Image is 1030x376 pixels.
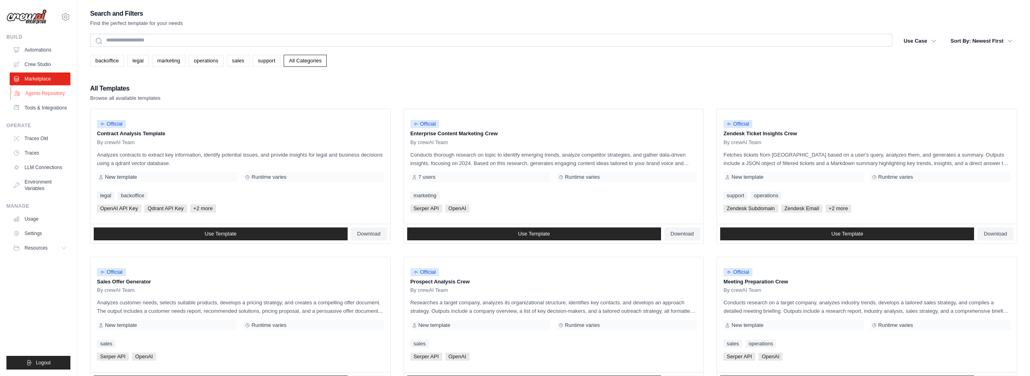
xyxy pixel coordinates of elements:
a: Use Template [407,227,661,240]
span: Runtime varies [565,322,600,328]
a: Settings [10,227,70,240]
a: backoffice [117,192,147,200]
span: Runtime varies [251,174,286,180]
span: OpenAI [445,205,470,213]
button: Sort By: Newest First [946,34,1017,48]
span: Zendesk Email [781,205,822,213]
span: OpenAI [445,353,470,361]
a: All Categories [284,55,327,67]
a: Tools & Integrations [10,101,70,114]
span: +2 more [190,205,216,213]
p: Browse all available templates [90,94,161,102]
span: New template [731,174,763,180]
div: Manage [6,203,70,209]
p: Analyzes customer needs, selects suitable products, develops a pricing strategy, and creates a co... [97,298,384,315]
a: operations [746,340,777,348]
span: OpenAI API Key [97,205,141,213]
p: Fetches tickets from [GEOGRAPHIC_DATA] based on a user's query, analyzes them, and generates a su... [723,151,1010,167]
img: Logo [6,9,47,25]
span: Official [723,268,752,276]
a: Agents Repository [10,87,71,100]
p: Enterprise Content Marketing Crew [410,130,697,138]
a: legal [127,55,148,67]
a: backoffice [90,55,124,67]
span: Serper API [97,353,129,361]
span: Official [97,268,126,276]
span: OpenAI [132,353,156,361]
span: By crewAI Team [723,139,761,146]
a: Crew Studio [10,58,70,71]
a: Environment Variables [10,176,70,195]
span: New template [105,174,137,180]
span: 7 users [418,174,436,180]
a: sales [410,340,429,348]
a: sales [97,340,115,348]
span: OpenAI [758,353,783,361]
span: Download [671,231,694,237]
a: Use Template [94,227,348,240]
span: Serper API [410,353,442,361]
a: LLM Connections [10,161,70,174]
a: sales [227,55,249,67]
div: Operate [6,122,70,129]
span: Download [357,231,381,237]
span: Qdrant API Key [144,205,187,213]
span: Official [410,268,439,276]
span: By crewAI Team [723,287,761,293]
a: Download [977,227,1014,240]
span: Runtime varies [878,174,913,180]
span: Runtime varies [251,322,286,328]
span: By crewAI Team [410,287,448,293]
p: Contract Analysis Template [97,130,384,138]
a: support [723,192,747,200]
a: Automations [10,43,70,56]
button: Logout [6,356,70,370]
a: legal [97,192,114,200]
span: Official [97,120,126,128]
p: Sales Offer Generator [97,278,384,286]
span: Use Template [205,231,237,237]
a: marketing [152,55,185,67]
span: Logout [36,359,51,366]
div: Build [6,34,70,40]
a: support [253,55,280,67]
span: Resources [25,245,47,251]
span: +2 more [826,205,851,213]
a: sales [723,340,742,348]
span: By crewAI Team [97,139,135,146]
p: Conducts thorough research on topic to identify emerging trends, analyze competitor strategies, a... [410,151,697,167]
span: Official [410,120,439,128]
a: Marketplace [10,72,70,85]
h2: All Templates [90,83,161,94]
p: Prospect Analysis Crew [410,278,697,286]
p: Find the perfect template for your needs [90,19,183,27]
span: By crewAI Team [410,139,448,146]
span: Download [984,231,1007,237]
a: Download [664,227,700,240]
span: New template [418,322,450,328]
button: Resources [10,242,70,254]
span: Runtime varies [565,174,600,180]
span: Use Template [518,231,550,237]
a: Traces Old [10,132,70,145]
span: Use Template [831,231,863,237]
span: Zendesk Subdomain [723,205,778,213]
span: New template [105,322,137,328]
a: operations [189,55,224,67]
span: Serper API [410,205,442,213]
a: operations [751,192,782,200]
h2: Search and Filters [90,8,183,19]
p: Meeting Preparation Crew [723,278,1010,286]
span: New template [731,322,763,328]
span: Runtime varies [878,322,913,328]
button: Use Case [899,34,941,48]
p: Zendesk Ticket Insights Crew [723,130,1010,138]
span: Serper API [723,353,755,361]
a: Download [351,227,387,240]
span: By crewAI Team [97,287,135,293]
a: marketing [410,192,440,200]
p: Analyzes contracts to extract key information, identify potential issues, and provide insights fo... [97,151,384,167]
p: Researches a target company, analyzes its organizational structure, identifies key contacts, and ... [410,298,697,315]
p: Conducts research on a target company, analyzes industry trends, develops a tailored sales strate... [723,298,1010,315]
a: Use Template [720,227,974,240]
